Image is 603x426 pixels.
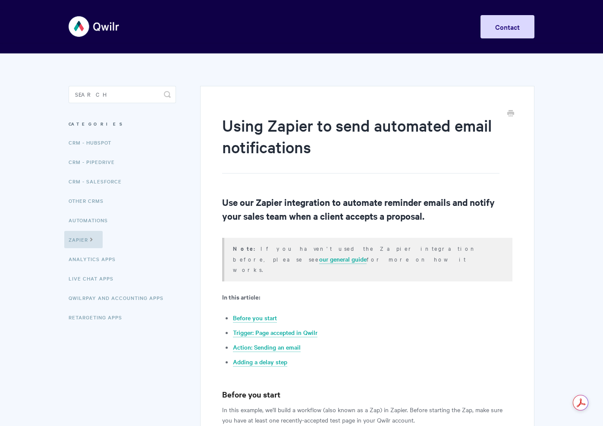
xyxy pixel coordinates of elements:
[319,255,367,264] a: our general guide
[69,250,122,268] a: Analytics Apps
[69,309,129,326] a: Retargeting Apps
[69,116,176,132] h3: Categories
[69,134,118,151] a: CRM - HubSpot
[69,10,120,43] img: Qwilr Help Center
[69,192,110,209] a: Other CRMs
[222,292,260,301] b: In this article:
[233,328,317,338] a: Trigger: Page accepted in Qwilr
[69,270,120,287] a: Live Chat Apps
[233,313,277,323] a: Before you start
[233,244,261,252] b: Note:
[222,114,499,174] h1: Using Zapier to send automated email notifications
[481,15,534,38] a: Contact
[233,243,502,275] p: If you haven't used the Zapier integration before, please see for more on how it works.
[69,86,176,103] input: Search
[69,289,170,306] a: QwilrPay and Accounting Apps
[69,153,121,170] a: CRM - Pipedrive
[222,195,512,223] h2: Use our Zapier integration to automate reminder emails and notify your sales team when a client a...
[222,404,512,425] p: In this example, we'll build a workflow (also known as a Zap) in Zapier. Before starting the Zap,...
[69,211,114,229] a: Automations
[64,231,103,248] a: Zapier
[507,109,514,119] a: Print this Article
[222,388,512,401] h3: Before you start
[233,343,301,352] a: Action: Sending an email
[69,173,128,190] a: CRM - Salesforce
[233,357,287,367] a: Adding a delay step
